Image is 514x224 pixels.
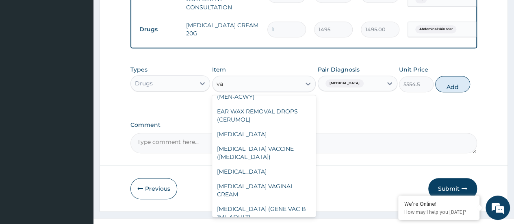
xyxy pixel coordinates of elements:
span: [MEDICAL_DATA] [325,79,364,87]
div: EAR WAX REMOVAL DROPS (CERUMOL) [212,104,316,127]
button: Submit [428,178,477,199]
p: How may I help you today? [404,209,473,215]
td: Drugs [135,22,182,37]
img: d_794563401_company_1708531726252_794563401 [15,41,33,61]
div: [MEDICAL_DATA] VACCINE ([MEDICAL_DATA]) [212,141,316,164]
label: Unit Price [399,65,428,74]
button: Previous [130,178,177,199]
label: Item [212,65,226,74]
td: [MEDICAL_DATA] CREAM 20G [182,17,263,41]
label: Comment [130,122,477,128]
div: Chat with us now [42,46,137,56]
label: Types [130,66,147,73]
span: Abdominal skin scar [415,25,456,33]
button: Add [435,76,470,92]
div: [MEDICAL_DATA] VAGINAL CREAM [212,179,316,202]
span: We're online! [47,63,112,145]
textarea: Type your message and hit 'Enter' [4,143,155,171]
label: Pair Diagnosis [318,65,360,74]
div: Drugs [135,79,153,87]
div: [MEDICAL_DATA] [212,127,316,141]
div: [MEDICAL_DATA] [212,164,316,179]
div: We're Online! [404,200,473,207]
div: Minimize live chat window [133,4,153,24]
